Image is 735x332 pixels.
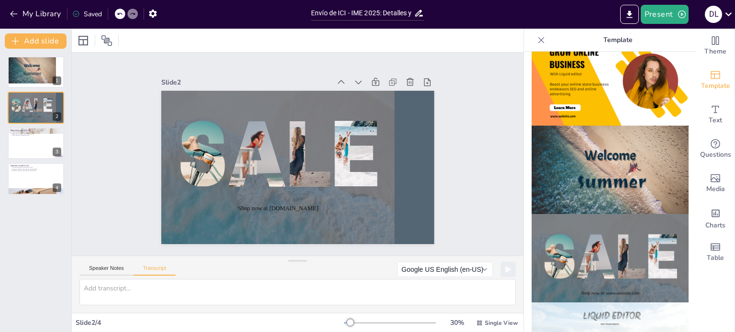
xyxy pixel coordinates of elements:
[696,63,735,97] div: Add ready made slides
[700,150,731,160] span: Questions
[24,63,40,68] span: Welcome
[23,71,41,76] span: Summer
[707,253,724,263] span: Table
[72,10,102,19] div: Saved
[101,35,112,46] span: Position
[696,201,735,235] div: Add charts and graphs
[134,265,176,276] button: Transcript
[8,56,64,88] div: 1
[397,262,493,277] button: Google US English (en-US)
[8,92,64,123] div: 2
[11,164,61,167] p: Importancia del Envío
[76,33,91,48] div: Layout
[11,170,61,172] p: Permite una mejor organización del evento.
[11,168,61,170] p: Asegura el registro de todos los participantes.
[53,148,61,156] div: 3
[532,214,689,302] img: thumb-6.png
[485,319,518,327] span: Single View
[701,81,730,91] span: Template
[53,183,61,192] div: 4
[641,5,689,24] button: Present
[79,265,134,276] button: Speaker Notes
[169,64,339,90] div: Slide 2
[5,33,67,49] button: Add slide
[23,116,40,117] span: Shop now at [DOMAIN_NAME]
[696,132,735,166] div: Get real-time input from your audience
[696,235,735,269] div: Add a table
[549,29,687,52] p: Template
[8,163,64,194] div: 4
[11,129,61,132] p: Requisitos para el Envío
[11,135,61,137] p: Tener toda la información lista.
[704,46,726,57] span: Theme
[8,128,64,159] div: 3
[232,199,313,214] span: Shop now at [DOMAIN_NAME]
[11,167,61,169] p: La correcta gestión del envío es vital.
[11,133,61,135] p: Seguir las instrucciones proporcionadas.
[532,37,689,126] img: thumb-4.png
[696,97,735,132] div: Add text boxes
[532,126,689,214] img: thumb-5.png
[696,29,735,63] div: Change the overall theme
[705,6,722,23] div: D L
[7,6,65,21] button: My Library
[53,76,61,85] div: 1
[76,318,344,327] div: Slide 2 / 4
[445,318,468,327] div: 30 %
[11,131,61,133] p: Tener su WhatsApp personal disponible.
[696,166,735,201] div: Add images, graphics, shapes or video
[709,115,722,126] span: Text
[706,184,725,194] span: Media
[620,5,639,24] button: Export to PowerPoint
[705,5,722,24] button: D L
[705,220,725,231] span: Charts
[311,6,414,20] input: Insert title
[53,112,61,121] div: 2
[501,262,516,277] button: Play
